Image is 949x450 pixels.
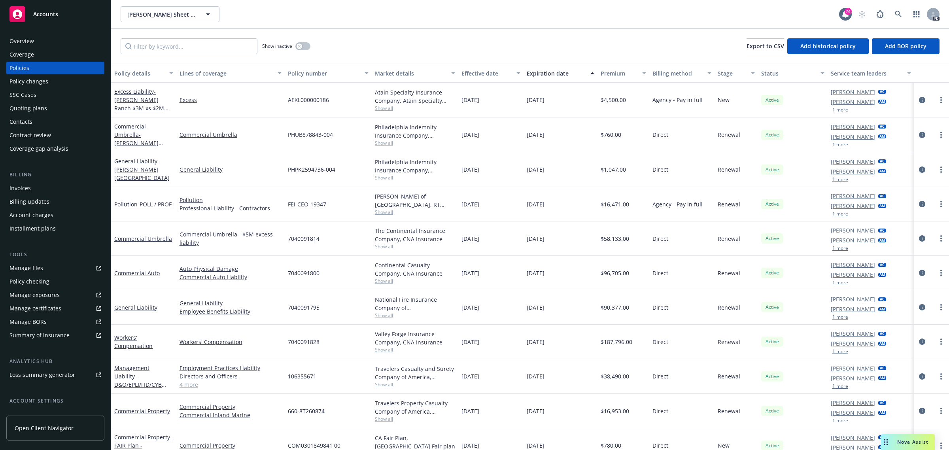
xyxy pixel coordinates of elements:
span: Show inactive [262,43,292,49]
a: Commercial Umbrella [114,235,172,242]
a: [PERSON_NAME] [831,132,875,141]
div: Effective date [461,69,512,78]
span: - POLL / PROF [138,200,172,208]
span: PHUB878843-004 [288,130,333,139]
span: - [PERSON_NAME][GEOGRAPHIC_DATA] [114,157,170,182]
a: Commercial Umbrella [180,130,282,139]
div: Manage BORs [9,316,47,328]
a: [PERSON_NAME] [831,88,875,96]
span: [DATE] [527,165,544,174]
a: circleInformation [917,199,927,209]
a: more [936,303,946,312]
div: Policies [9,62,29,74]
div: Market details [375,69,447,78]
a: Manage files [6,262,104,274]
a: Workers' Compensation [180,338,282,346]
a: Coverage gap analysis [6,142,104,155]
button: 1 more [832,212,848,216]
div: Continental Casualty Company, CNA Insurance [375,261,456,278]
div: Policy checking [9,275,49,288]
span: Active [764,235,780,242]
span: [DATE] [461,407,479,415]
span: Renewal [718,234,740,243]
a: Overview [6,35,104,47]
span: [DATE] [461,441,479,450]
a: Invoices [6,182,104,195]
a: Service team [6,408,104,421]
a: [PERSON_NAME] [831,236,875,244]
a: [PERSON_NAME] [831,167,875,176]
span: Show all [375,278,456,284]
a: Workers' Compensation [114,334,153,350]
span: FEI-CEO-19347 [288,200,326,208]
div: Summary of insurance [9,329,70,342]
a: Policy checking [6,275,104,288]
span: [DATE] [461,372,479,380]
span: [DATE] [527,200,544,208]
span: Show all [375,381,456,388]
button: Add BOR policy [872,38,940,54]
div: Manage certificates [9,302,61,315]
a: Professional Liability - Contractors [180,204,282,212]
button: Policy details [111,64,176,83]
span: PHPK2594736-004 [288,165,335,174]
span: [DATE] [461,200,479,208]
div: SSC Cases [9,89,36,101]
a: 4 more [180,380,282,389]
span: Active [764,373,780,380]
span: Direct [652,441,668,450]
span: Active [764,338,780,345]
div: Billing [6,171,104,179]
span: Show all [375,209,456,216]
a: [PERSON_NAME] [831,157,875,166]
div: Policy details [114,69,164,78]
span: [DATE] [527,372,544,380]
a: circleInformation [917,372,927,381]
button: 1 more [832,315,848,320]
div: Status [761,69,816,78]
span: $58,133.00 [601,234,629,243]
div: Billing updates [9,195,49,208]
span: [DATE] [461,165,479,174]
span: Direct [652,130,668,139]
a: Manage BORs [6,316,104,328]
button: 1 more [832,384,848,389]
a: more [936,199,946,209]
span: [DATE] [527,234,544,243]
span: Direct [652,269,668,277]
a: Summary of insurance [6,329,104,342]
a: Billing updates [6,195,104,208]
span: Direct [652,372,668,380]
a: Commercial Auto [114,269,160,277]
div: Tools [6,251,104,259]
a: Switch app [909,6,924,22]
button: Premium [597,64,650,83]
span: AEXL000000186 [288,96,329,104]
span: New [718,441,730,450]
div: Invoices [9,182,31,195]
div: Quoting plans [9,102,47,115]
a: Installment plans [6,222,104,235]
a: Policy changes [6,75,104,88]
a: more [936,130,946,140]
span: Show all [375,312,456,319]
span: Open Client Navigator [15,424,74,432]
a: Employment Practices Liability [180,364,282,372]
a: [PERSON_NAME] [831,364,875,372]
span: 7040091814 [288,234,319,243]
span: 660-8T260874 [288,407,325,415]
a: Excess Liability [114,88,164,120]
a: Auto Physical Damage [180,265,282,273]
div: 74 [845,8,852,15]
span: COM0301849841 00 [288,441,340,450]
span: Renewal [718,372,740,380]
button: Export to CSV [747,38,784,54]
span: Show all [375,346,456,353]
a: Directors and Officers [180,372,282,380]
span: Active [764,166,780,173]
button: 1 more [832,349,848,354]
div: Atain Specialty Insurance Company, Atain Specialty Insurance Company, Burns & [PERSON_NAME] [375,88,456,105]
a: circleInformation [917,268,927,278]
span: Show all [375,416,456,422]
button: Lines of coverage [176,64,285,83]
